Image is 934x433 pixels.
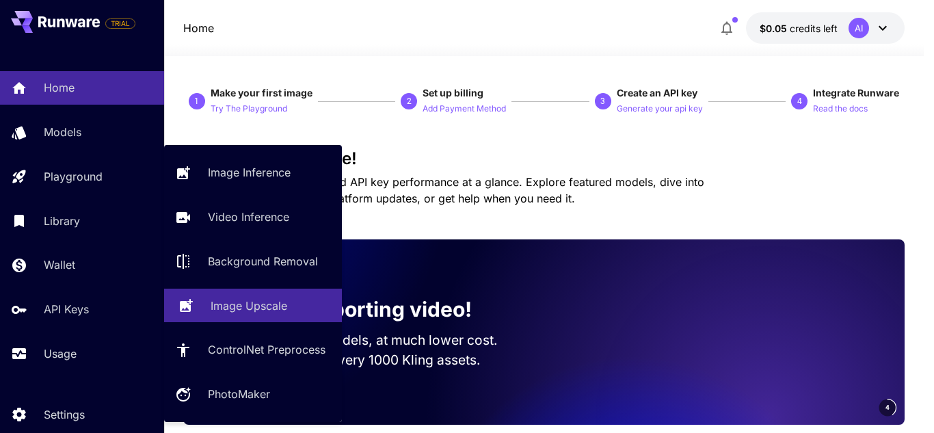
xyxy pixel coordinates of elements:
[211,87,312,99] span: Make your first image
[813,87,899,99] span: Integrate Runware
[797,95,802,107] p: 4
[423,87,483,99] span: Set up billing
[208,209,289,225] p: Video Inference
[600,95,605,107] p: 3
[44,345,77,362] p: Usage
[813,103,868,116] p: Read the docs
[194,95,199,107] p: 1
[183,175,704,205] span: Check out your usage stats and API key performance at a glance. Explore featured models, dive int...
[164,245,342,278] a: Background Removal
[208,341,325,358] p: ControlNet Preprocess
[617,87,697,99] span: Create an API key
[44,213,80,229] p: Library
[44,168,103,185] p: Playground
[44,79,75,96] p: Home
[164,333,342,367] a: ControlNet Preprocess
[183,20,214,36] nav: breadcrumb
[885,402,890,412] span: 4
[106,18,135,29] span: TRIAL
[407,95,412,107] p: 2
[211,103,287,116] p: Try The Playground
[243,294,472,325] p: Now supporting video!
[44,257,75,273] p: Wallet
[183,149,905,168] h3: Welcome to Runware!
[208,386,270,402] p: PhotoMaker
[790,23,838,34] span: credits left
[760,23,790,34] span: $0.05
[849,18,869,38] div: AI
[164,378,342,411] a: PhotoMaker
[183,20,214,36] p: Home
[208,253,318,270] p: Background Removal
[423,103,506,116] p: Add Payment Method
[211,298,287,314] p: Image Upscale
[760,21,838,36] div: $0.05
[205,330,522,350] p: Run the best video models, at much lower cost.
[617,103,703,116] p: Generate your api key
[164,200,342,234] a: Video Inference
[44,406,85,423] p: Settings
[208,164,291,181] p: Image Inference
[44,301,89,317] p: API Keys
[164,289,342,322] a: Image Upscale
[205,350,522,370] p: Save up to $500 for every 1000 Kling assets.
[105,15,135,31] span: Add your payment card to enable full platform functionality.
[746,12,905,44] button: $0.05
[164,156,342,189] a: Image Inference
[44,124,81,140] p: Models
